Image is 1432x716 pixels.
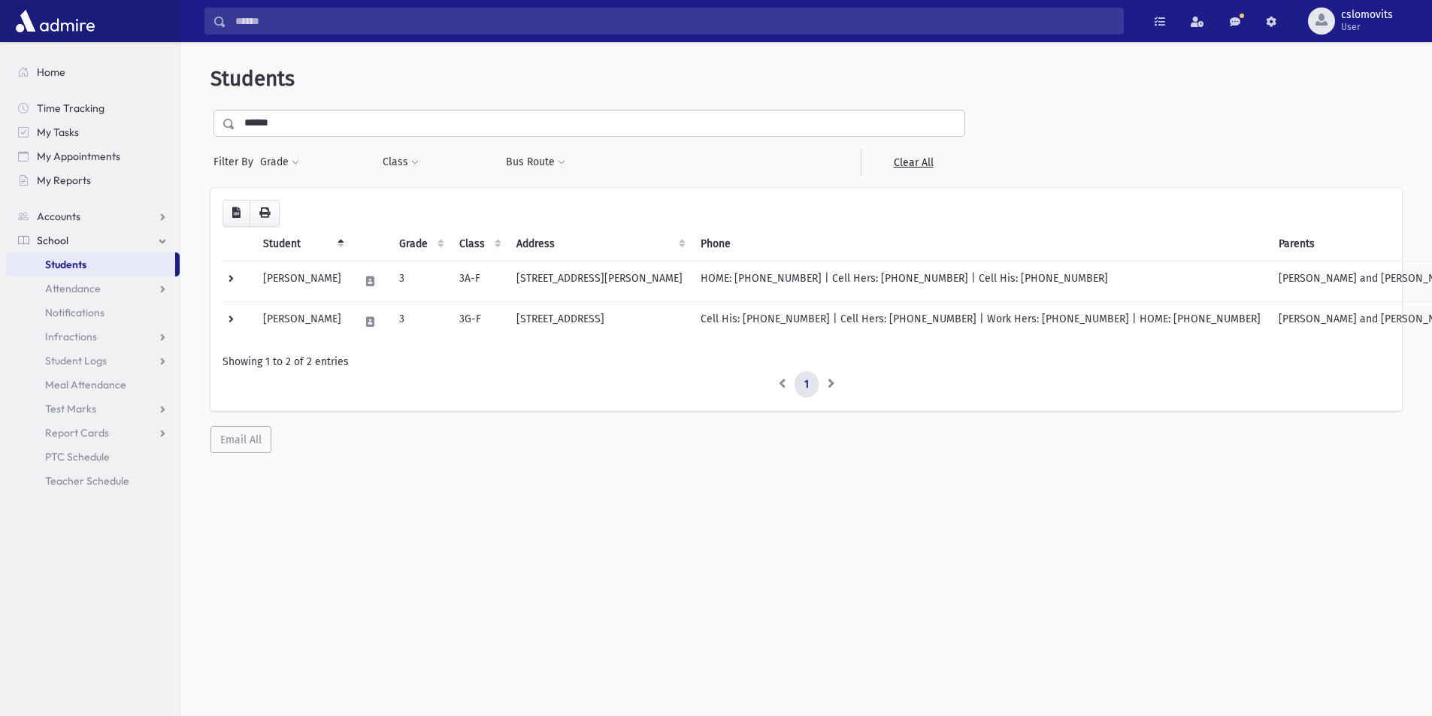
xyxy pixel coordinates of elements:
[6,301,180,325] a: Notifications
[390,261,450,301] td: 3
[45,282,101,295] span: Attendance
[213,154,259,170] span: Filter By
[6,60,180,84] a: Home
[692,301,1270,342] td: Cell His: [PHONE_NUMBER] | Cell Hers: [PHONE_NUMBER] | Work Hers: [PHONE_NUMBER] | HOME: [PHONE_N...
[507,227,692,261] th: Address: activate to sort column ascending
[382,149,419,176] button: Class
[450,301,507,342] td: 3G-F
[692,227,1270,261] th: Phone
[223,354,1390,370] div: Showing 1 to 2 of 2 entries
[12,6,98,36] img: AdmirePro
[226,8,1123,35] input: Search
[37,234,68,247] span: School
[6,397,180,421] a: Test Marks
[6,349,180,373] a: Student Logs
[450,261,507,301] td: 3A-F
[45,426,109,440] span: Report Cards
[692,261,1270,301] td: HOME: [PHONE_NUMBER] | Cell Hers: [PHONE_NUMBER] | Cell His: [PHONE_NUMBER]
[6,144,180,168] a: My Appointments
[223,200,250,227] button: CSV
[259,149,300,176] button: Grade
[210,66,295,91] span: Students
[6,445,180,469] a: PTC Schedule
[254,301,350,342] td: [PERSON_NAME]
[45,258,86,271] span: Students
[45,378,126,391] span: Meal Attendance
[45,306,104,319] span: Notifications
[6,168,180,192] a: My Reports
[6,120,180,144] a: My Tasks
[6,204,180,228] a: Accounts
[1341,21,1393,33] span: User
[45,450,110,464] span: PTC Schedule
[6,96,180,120] a: Time Tracking
[250,200,280,227] button: Print
[254,261,350,301] td: [PERSON_NAME]
[390,227,450,261] th: Grade: activate to sort column ascending
[45,402,96,415] span: Test Marks
[795,371,819,398] a: 1
[37,150,120,163] span: My Appointments
[390,301,450,342] td: 3
[210,426,271,453] button: Email All
[6,373,180,397] a: Meal Attendance
[6,421,180,445] a: Report Cards
[6,276,180,301] a: Attendance
[1341,9,1393,21] span: cslomovits
[37,125,79,139] span: My Tasks
[37,101,104,115] span: Time Tracking
[254,227,350,261] th: Student: activate to sort column descending
[505,149,566,176] button: Bus Route
[45,330,97,343] span: Infractions
[6,252,175,276] a: Students
[37,174,91,187] span: My Reports
[450,227,507,261] th: Class: activate to sort column ascending
[507,261,692,301] td: [STREET_ADDRESS][PERSON_NAME]
[6,325,180,349] a: Infractions
[45,474,129,488] span: Teacher Schedule
[507,301,692,342] td: [STREET_ADDRESS]
[861,149,965,176] a: Clear All
[6,469,180,493] a: Teacher Schedule
[37,210,80,223] span: Accounts
[37,65,65,79] span: Home
[45,354,107,367] span: Student Logs
[6,228,180,252] a: School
